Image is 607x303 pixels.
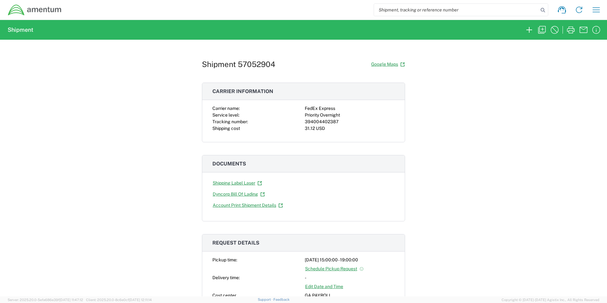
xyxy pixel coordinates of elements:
span: Pickup time: [212,257,237,262]
a: Google Maps [371,59,405,70]
div: GA PAYROLL [305,292,395,299]
span: Shipping cost [212,126,240,131]
span: Service level: [212,112,239,118]
span: Delivery time: [212,275,240,280]
span: [DATE] 12:11:14 [129,298,152,302]
span: Carrier information [212,88,273,94]
span: Client: 2025.20.0-8c6e0cf [86,298,152,302]
a: Dyncorp Bill Of Lading [212,189,265,200]
h2: Shipment [8,26,33,34]
span: Copyright © [DATE]-[DATE] Agistix Inc., All Rights Reserved [502,297,599,303]
a: Account Print Shipment Details [212,200,283,211]
span: Request details [212,240,259,246]
div: [DATE] 15:00:00 - 19:00:00 [305,257,395,263]
input: Shipment, tracking or reference number [374,4,538,16]
span: Tracking number: [212,119,248,124]
a: Support [258,298,274,301]
div: FedEx Express [305,105,395,112]
img: dyncorp [8,4,62,16]
a: Shipping Label Laser [212,178,262,189]
div: - [305,274,395,281]
span: Documents [212,161,246,167]
a: Edit Date and Time [305,281,344,292]
a: Schedule Pickup Request [305,263,364,274]
span: Cost center [212,293,236,298]
span: [DATE] 11:47:12 [59,298,83,302]
span: Carrier name: [212,106,240,111]
span: Server: 2025.20.0-5efa686e39f [8,298,83,302]
a: Feedback [273,298,290,301]
div: Priority Overnight [305,112,395,118]
h1: Shipment 57052904 [202,60,275,69]
div: 394004402387 [305,118,395,125]
div: 31.12 USD [305,125,395,132]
